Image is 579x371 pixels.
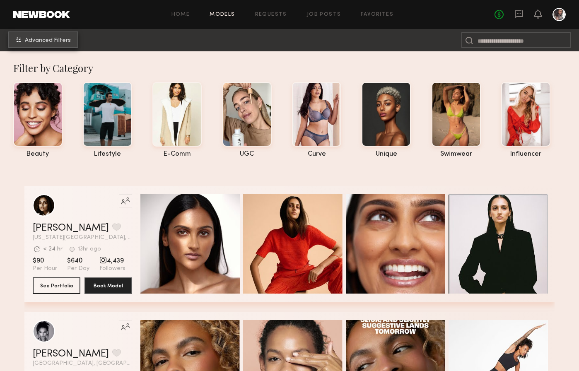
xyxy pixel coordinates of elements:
a: Requests [255,12,287,17]
button: See Portfolio [33,277,80,294]
button: Advanced Filters [8,31,78,48]
div: Filter by Category [13,61,574,75]
a: [PERSON_NAME] [33,349,109,359]
span: Followers [99,265,125,272]
div: influencer [501,151,550,158]
div: curve [292,151,341,158]
span: [GEOGRAPHIC_DATA], [GEOGRAPHIC_DATA] [33,361,132,366]
a: Models [210,12,235,17]
a: Job Posts [307,12,341,17]
div: < 24 hr [43,246,63,252]
button: Book Model [84,277,132,294]
a: [PERSON_NAME] [33,223,109,233]
div: 13hr ago [78,246,101,252]
div: e-comm [152,151,202,158]
span: 4,439 [99,257,125,265]
span: $640 [67,257,89,265]
div: swimwear [432,151,481,158]
span: Per Day [67,265,89,272]
a: Favorites [361,12,393,17]
a: Home [171,12,190,17]
span: $90 [33,257,57,265]
div: unique [362,151,411,158]
span: Per Hour [33,265,57,272]
span: [US_STATE][GEOGRAPHIC_DATA], [GEOGRAPHIC_DATA] [33,235,132,241]
div: UGC [222,151,272,158]
div: lifestyle [83,151,132,158]
span: Advanced Filters [25,38,71,43]
div: beauty [13,151,63,158]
